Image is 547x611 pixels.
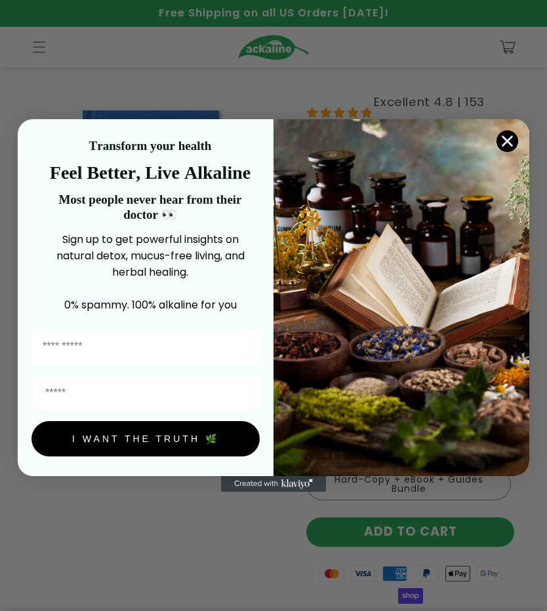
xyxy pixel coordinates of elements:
button: I WANT THE TRUTH 🌿 [31,421,260,456]
strong: Transform your health [89,139,212,153]
strong: Most people never hear from their doctor 👀 [58,193,241,221]
input: First Name [31,330,260,363]
input: Email [34,377,260,410]
p: 0% spammy. 100% alkaline for you [41,297,260,313]
a: Created with Klaviyo - opens in a new tab [221,476,326,492]
button: Close dialog [496,130,519,153]
strong: Feel Better, Live Alkaline [50,162,251,183]
img: 4a4a186a-b914-4224-87c7-990d8ecc9bca.jpeg [273,119,529,476]
p: Sign up to get powerful insights on natural detox, mucus-free living, and herbal healing. [41,231,260,280]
